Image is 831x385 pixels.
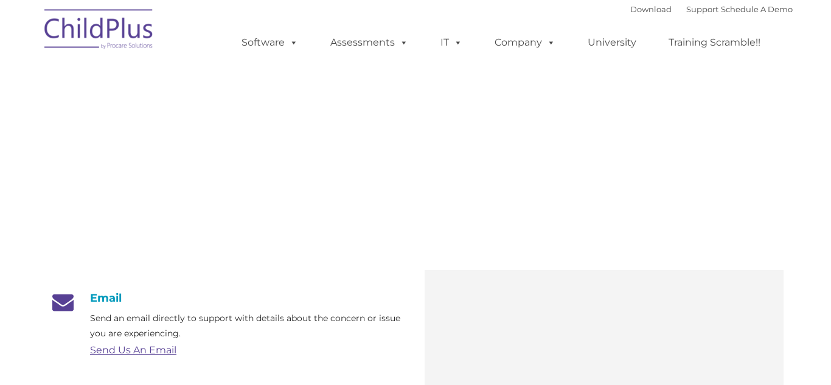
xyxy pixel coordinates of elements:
[229,30,310,55] a: Software
[721,4,793,14] a: Schedule A Demo
[47,291,406,305] h4: Email
[630,4,672,14] a: Download
[686,4,718,14] a: Support
[38,1,160,61] img: ChildPlus by Procare Solutions
[90,344,176,356] a: Send Us An Email
[630,4,793,14] font: |
[318,30,420,55] a: Assessments
[90,311,406,341] p: Send an email directly to support with details about the concern or issue you are experiencing.
[428,30,475,55] a: IT
[575,30,648,55] a: University
[656,30,773,55] a: Training Scramble!!
[482,30,568,55] a: Company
